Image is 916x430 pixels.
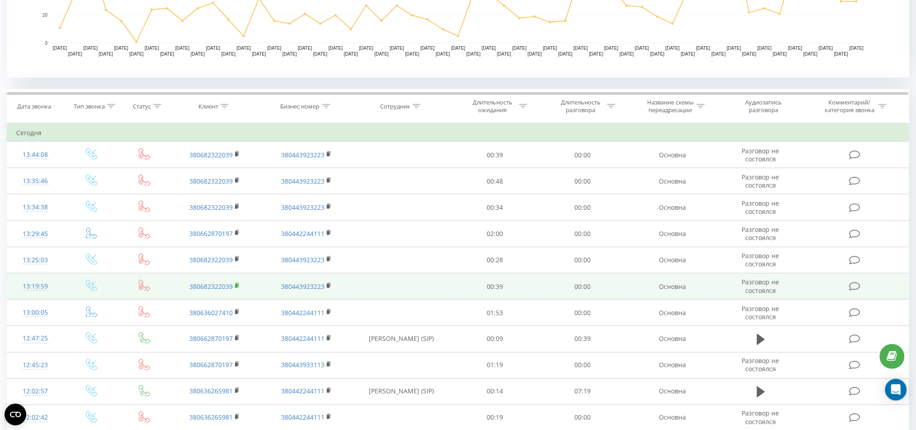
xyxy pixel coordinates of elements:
[189,229,233,238] a: 380662870197
[189,203,233,212] a: 380682322039
[539,168,627,194] td: 00:00
[282,52,297,57] text: [DATE]
[189,151,233,159] a: 380682322039
[742,146,780,163] span: Разговор не состоялся
[627,247,719,273] td: Основна
[528,52,542,57] text: [DATE]
[742,278,780,294] span: Разговор не состоялся
[742,357,780,373] span: Разговор не состоялся
[189,413,233,422] a: 380636265981
[74,103,105,110] div: Тип звонка
[627,326,719,352] td: Основна
[281,255,324,264] a: 380443923223
[281,151,324,159] a: 380443923223
[16,330,54,348] div: 12:47:25
[574,46,588,51] text: [DATE]
[742,225,780,242] span: Разговор не состоялся
[850,46,864,51] text: [DATE]
[539,221,627,247] td: 00:00
[451,247,539,273] td: 00:28
[712,52,726,57] text: [DATE]
[620,52,634,57] text: [DATE]
[512,46,527,51] text: [DATE]
[742,173,780,189] span: Разговор не состоялся
[352,326,451,352] td: [PERSON_NAME] (SIP)
[557,99,605,114] div: Длительность разговора
[742,304,780,321] span: Разговор не состоялся
[84,46,98,51] text: [DATE]
[451,326,539,352] td: 00:09
[466,52,481,57] text: [DATE]
[627,221,719,247] td: Основна
[627,352,719,378] td: Основна
[375,52,389,57] text: [DATE]
[773,52,787,57] text: [DATE]
[539,326,627,352] td: 00:39
[589,52,603,57] text: [DATE]
[885,379,907,401] div: Open Intercom Messenger
[734,99,793,114] div: Аудиозапись разговора
[5,404,26,425] button: Open CMP widget
[237,46,251,51] text: [DATE]
[281,103,320,110] div: Бизнес номер
[206,46,221,51] text: [DATE]
[823,99,876,114] div: Комментарий/категория звонка
[267,46,282,51] text: [DATE]
[352,378,451,405] td: [PERSON_NAME] (SIP)
[189,335,233,343] a: 380662870197
[451,194,539,221] td: 00:34
[604,46,619,51] text: [DATE]
[627,300,719,326] td: Основна
[788,46,803,51] text: [DATE]
[189,177,233,185] a: 380682322039
[189,255,233,264] a: 380682322039
[742,409,780,426] span: Разговор не состоялся
[650,52,665,57] text: [DATE]
[281,413,324,422] a: 380442244111
[451,46,465,51] text: [DATE]
[129,52,144,57] text: [DATE]
[175,46,190,51] text: [DATE]
[16,251,54,269] div: 13:25:03
[742,52,756,57] text: [DATE]
[539,352,627,378] td: 00:00
[281,203,324,212] a: 380443923223
[160,52,174,57] text: [DATE]
[359,46,374,51] text: [DATE]
[559,52,573,57] text: [DATE]
[189,308,233,317] a: 380636027410
[451,274,539,300] td: 00:39
[646,99,695,114] div: Название схемы переадресации
[380,103,410,110] div: Сотрудник
[742,251,780,268] span: Разговор не состоялся
[451,221,539,247] td: 02:00
[281,282,324,291] a: 380443923223
[390,46,404,51] text: [DATE]
[99,52,113,57] text: [DATE]
[329,46,343,51] text: [DATE]
[727,46,742,51] text: [DATE]
[16,198,54,216] div: 13:34:38
[635,46,649,51] text: [DATE]
[539,194,627,221] td: 00:00
[145,46,159,51] text: [DATE]
[451,300,539,326] td: 01:53
[16,225,54,243] div: 13:29:45
[198,103,218,110] div: Клиент
[313,52,328,57] text: [DATE]
[696,46,711,51] text: [DATE]
[281,308,324,317] a: 380442244111
[451,142,539,168] td: 00:39
[344,52,358,57] text: [DATE]
[420,46,435,51] text: [DATE]
[281,335,324,343] a: 380442244111
[627,274,719,300] td: Основна
[16,383,54,401] div: 12:02:57
[281,177,324,185] a: 380443923223
[742,199,780,216] span: Разговор не состоялся
[16,409,54,427] div: 12:02:42
[539,378,627,405] td: 07:19
[469,99,517,114] div: Длительность ожидания
[189,282,233,291] a: 380682322039
[539,142,627,168] td: 00:00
